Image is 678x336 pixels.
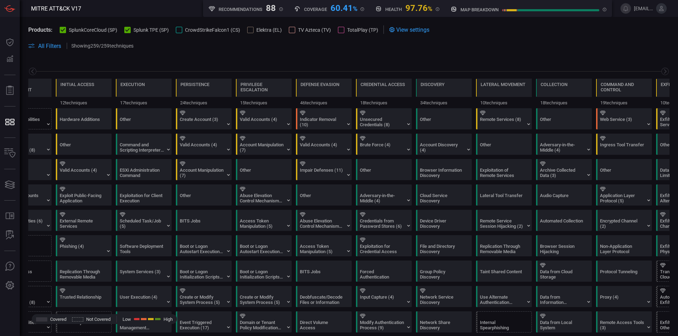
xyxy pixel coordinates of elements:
[540,294,584,305] div: Data from Information Repositories (5)
[480,218,524,229] div: Remote Service Session Hijacking (2)
[180,218,224,229] div: BITS Jobs
[476,97,532,108] div: 10 techniques
[476,311,532,332] div: T1534: Internal Spearphishing (Not covered)
[541,82,567,87] div: Collection
[240,82,287,92] div: Privilege Escalation
[120,294,164,305] div: User Execution (4)
[185,27,240,33] span: CrowdStrikeFalcon1 (CS)
[120,167,164,178] div: ESXi Administration Command
[247,26,282,33] button: Elektra (EL)
[601,82,647,92] div: Command and Control
[476,235,532,256] div: T1091: Replication Through Removable Media
[120,269,164,280] div: System Services (3)
[476,286,532,307] div: T1550: Use Alternate Authentication Material
[600,294,644,305] div: Proxy (4)
[600,142,644,153] div: Ingress Tool Transfer
[176,286,232,307] div: T1543: Create or Modify System Process
[240,117,284,127] div: Valid Accounts (4)
[416,97,472,108] div: 34 techniques
[1,114,18,130] button: MITRE - Detection Posture
[536,286,592,307] div: T1213: Data from Information Repositories
[123,317,131,322] span: Low
[60,167,104,178] div: Valid Accounts (4)
[360,269,404,280] div: Forced Authentication
[420,320,464,330] div: Network Share Discovery
[481,82,525,87] div: Lateral Movement
[60,320,104,330] div: Content Injection
[236,97,292,108] div: 15 techniques
[56,134,112,155] div: Other
[301,82,339,87] div: Defense Evasion
[416,235,472,256] div: T1083: File and Directory Discovery
[634,6,653,11] span: [EMAIL_ADDRESS][DOMAIN_NAME]
[38,43,61,49] span: All Filters
[540,142,584,153] div: Adversary-in-the-Middle (4)
[1,51,18,68] button: Detections
[56,311,112,332] div: T1659: Content Injection (Not covered)
[236,134,292,155] div: T1098: Account Manipulation
[540,218,584,229] div: Automated Collection
[480,294,524,305] div: Use Alternate Authentication Material (4)
[356,79,412,108] div: TA0006: Credential Access
[116,97,172,108] div: 17 techniques
[596,311,652,332] div: T1219: Remote Access Tools
[356,159,412,180] div: Other
[116,210,172,231] div: T1053: Scheduled Task/Job
[596,159,652,180] div: Other
[236,261,292,282] div: T1037: Boot or Logon Initialization Scripts
[360,294,404,305] div: Input Capture (4)
[296,235,352,256] div: T1134: Access Token Manipulation
[289,26,331,33] button: TV Azteca (TV)
[476,210,532,231] div: T1563: Remote Service Session Hijacking
[361,82,405,87] div: Credential Access
[420,269,464,280] div: Group Policy Discovery
[1,258,18,275] button: Ask Us A Question
[163,317,173,322] span: High
[596,97,652,108] div: 19 techniques
[416,261,472,282] div: T1615: Group Policy Discovery
[536,79,592,108] div: TA0009: Collection
[176,97,232,108] div: 24 techniques
[116,235,172,256] div: T1072: Software Deployment Tools
[480,320,524,330] div: Internal Spearphishing
[420,142,464,153] div: Account Discovery (4)
[176,311,232,332] div: T1546: Event Triggered Execution
[300,218,344,229] div: Abuse Elevation Control Mechanism (6)
[360,320,404,330] div: Modify Authentication Process (9)
[50,317,66,322] span: Covered
[180,82,209,87] div: Persistence
[416,134,472,155] div: T1087: Account Discovery
[116,184,172,206] div: T1203: Exploitation for Client Execution
[240,142,284,153] div: Account Manipulation (7)
[360,117,404,127] div: Unsecured Credentials (8)
[540,167,584,178] div: Archive Collected Data (3)
[420,218,464,229] div: Device Driver Discovery
[180,320,224,330] div: Event Triggered Execution (17)
[480,117,524,127] div: Remote Services (8)
[420,244,464,254] div: File and Directory Discovery
[476,159,532,180] div: T1210: Exploitation of Remote Services
[428,5,432,12] span: %
[600,244,644,254] div: Non-Application Layer Protocol
[360,193,404,203] div: Adversary-in-the-Middle (4)
[356,286,412,307] div: T1056: Input Capture
[120,193,164,203] div: Exploitation for Client Execution
[356,311,412,332] div: T1556: Modify Authentication Process
[236,79,292,108] div: TA0004: Privilege Escalation
[56,235,112,256] div: T1566: Phishing
[86,317,111,322] span: Not Covered
[120,117,164,127] div: Other
[476,184,532,206] div: T1570: Lateral Tool Transfer
[296,97,352,108] div: 46 techniques
[236,311,292,332] div: T1484: Domain or Tenant Policy Modification
[60,244,104,254] div: Phishing (4)
[69,27,117,33] span: SplunkCoreCloud (SP)
[116,79,172,108] div: TA0002: Execution
[420,294,464,305] div: Network Service Discovery
[421,82,445,87] div: Discovery
[120,142,164,153] div: Command and Scripting Interpreter (12)
[56,210,112,231] div: T1133: External Remote Services
[338,26,378,33] button: TotalPlay (TP)
[416,286,472,307] div: T1046: Network Service Discovery
[296,286,352,307] div: T1140: Deobfuscate/Decode Files or Information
